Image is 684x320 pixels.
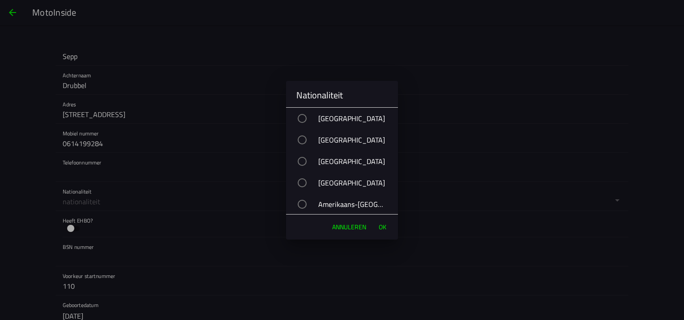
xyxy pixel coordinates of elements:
button: Annuleren [328,218,371,236]
button: OK [374,218,391,236]
span: Annuleren [332,223,366,232]
div: [GEOGRAPHIC_DATA] [295,172,398,194]
div: [GEOGRAPHIC_DATA] [295,107,398,130]
div: [GEOGRAPHIC_DATA] [295,129,398,151]
h2: Nationaliteit [296,90,388,101]
span: OK [379,223,386,232]
div: Amerikaans-[GEOGRAPHIC_DATA] [295,193,398,215]
div: [GEOGRAPHIC_DATA] [295,150,398,173]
